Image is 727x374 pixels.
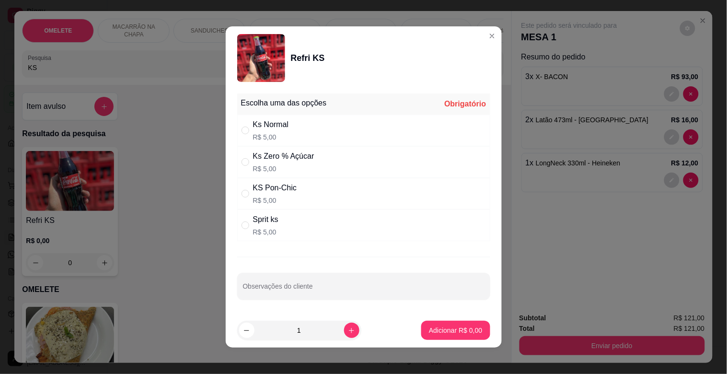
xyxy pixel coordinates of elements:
p: R$ 5,00 [253,196,297,205]
div: Obrigatório [444,98,486,110]
div: Ks Normal [253,119,289,130]
div: Refri KS [291,51,325,65]
p: R$ 5,00 [253,227,278,237]
p: R$ 5,00 [253,164,314,174]
div: Sprit ks [253,214,278,225]
p: Adicionar R$ 0,00 [429,326,482,335]
p: R$ 5,00 [253,132,289,142]
button: decrease-product-quantity [239,323,254,338]
div: KS Pon-Chic [253,182,297,194]
button: Close [485,28,500,44]
button: Adicionar R$ 0,00 [421,321,490,340]
div: Escolha uma das opções [241,97,327,109]
input: Observações do cliente [243,285,485,295]
button: increase-product-quantity [344,323,359,338]
div: Ks Zero % Açúcar [253,151,314,162]
img: product-image [237,34,285,82]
